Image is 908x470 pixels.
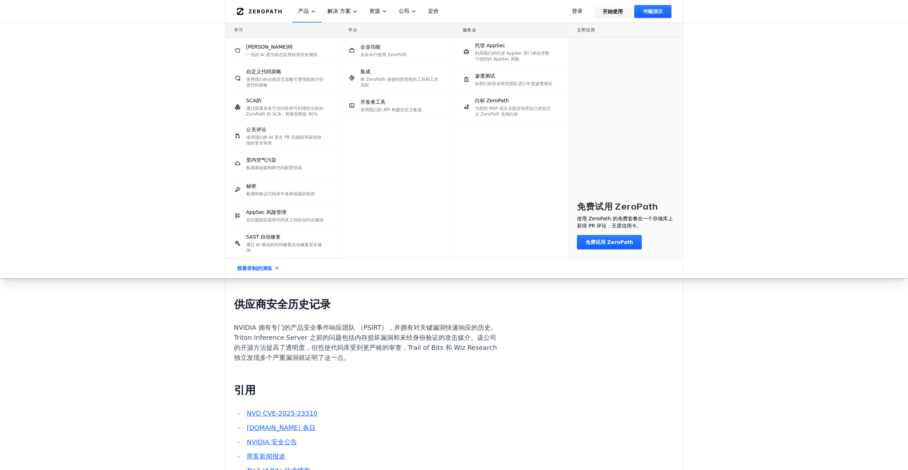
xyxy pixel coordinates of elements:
[225,229,340,258] a: SAST 自动修复通过 AI 驱动的代码修复自动修复安全漏洞
[563,5,591,18] a: 登录
[247,452,285,460] a: 黑客新闻报道
[475,42,505,49] span: 托管 AppSec
[360,52,407,58] p: 从命令行使用 ZeroPath
[246,126,266,133] span: 公关评论
[247,410,317,417] a: NVD CVE-2025-23310
[340,64,454,92] a: 集成将 ZeroPath 连接到您现有的工具和工作流程
[246,156,276,163] span: 室内空气污染
[225,177,340,202] a: 秘密检测和验证代码库中各种泄露的机密
[454,38,568,66] a: 托管 AppSec利用我们的托管 AppSec 部门来处理整个组织的 AppSec 风险
[246,242,325,253] p: 通过 AI 驱动的代码修复自动修复安全漏洞
[234,383,500,397] h2: 引用
[594,5,631,18] a: 开始使用
[340,38,454,63] a: 企业功能从命令行使用 ZeroPath
[234,27,331,33] h3: 学习
[298,7,309,15] font: 产品
[228,258,288,278] a: 观看录制的演练
[577,215,674,229] p: 使用 ZeroPath 的免费套餐在一个存储库上获得 PR 评论，无需信用卡。
[360,77,440,88] p: 将 ZeroPath 连接到您现有的工具和工作流程
[369,7,380,15] font: 资源
[225,203,340,229] a: AppSec 风险管理在问题跟踪器和代码库之间自动同步漏洞
[634,5,671,18] a: 书籍演示
[246,209,287,216] span: AppSec 风险管理
[225,64,340,92] a: 自定义代码策略使用我们的自然语言策略引擎强制执行任意代码策略
[246,106,325,117] p: 通过部署具有可访问性和可利用性分析的 ZeroPath 的 SCA，将噪音降低 90%
[237,265,272,272] font: 观看录制的演练
[475,97,509,104] span: 白标 ZeroPath
[246,43,293,50] span: [PERSON_NAME]特
[225,93,340,121] a: SCA的通过部署具有可访问性和可利用性分析的 ZeroPath 的 SCA，将噪音降低 90%
[246,134,325,146] p: 使用我们的 AI 原生 PR 扫描程序获得持续的安全审查
[340,93,454,118] a: 开发者工具使用我们的 API 构建自定义集成
[360,98,385,106] span: 开发者工具
[246,97,261,104] span: SCA的
[246,191,315,197] p: 检测和验证代码库中各种泄露的机密
[475,81,552,87] p: 由我们的安全研究团队进行年度渗透测试
[225,151,340,176] a: 室内空气污染检测基础架构即代码配置错误
[454,67,568,92] a: 渗透测试由我们的安全研究团队进行年度渗透测试
[247,438,297,446] a: NVIDIA 安全公告
[246,52,317,58] p: 一流的 AI 原生静态应用程序安全测试
[234,323,500,363] p: NVIDIA 拥有专门的产品安全事件响应团队 （PSIRT），并拥有对关键漏洞快速响应的历史。Triton Inference Server 之前的问题包括内存损坏漏洞和未经身份验证的攻击媒介。...
[225,38,340,63] a: [PERSON_NAME]特一流的 AI 原生静态应用程序安全测试
[463,27,560,33] h3: 服务业
[360,43,380,50] span: 企业功能
[246,165,302,171] p: 检测基础架构即代码配置错误
[246,77,325,88] p: 使用我们的自然语言策略引擎强制执行任意代码策略
[360,107,422,113] p: 使用我们的 API 构建自定义集成
[577,27,674,33] h3: 立即试用
[246,233,281,240] span: SAST 自动修复
[475,72,495,79] span: 渗透测试
[225,122,340,150] a: 公关评论使用我们的 AI 原生 PR 扫描程序获得持续的安全审查
[428,7,439,15] font: 定价
[577,201,659,212] h3: 免费试用 ZeroPath
[475,106,554,117] p: 为您的 MSP 或企业版添加您自己的自定义 ZeroPath 实例白标
[246,182,256,190] span: 秘密
[454,93,568,121] a: 白标 ZeroPath为您的 MSP 或企业版添加您自己的自定义 ZeroPath 实例白标
[348,27,445,33] h3: 平台
[327,7,351,15] font: 解决 方案
[360,68,370,75] span: 集成
[246,68,281,75] span: 自定义代码策略
[246,217,324,223] p: 在问题跟踪器和代码库之间自动同步漏洞
[475,50,554,62] p: 利用我们的托管 AppSec 部门来处理整个组织的 AppSec 风险
[234,297,500,311] h2: 供应商安全历史记录
[399,7,409,15] font: 公司
[577,235,642,249] a: 免费试用 ZeroPath
[247,424,315,431] a: [DOMAIN_NAME] 条目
